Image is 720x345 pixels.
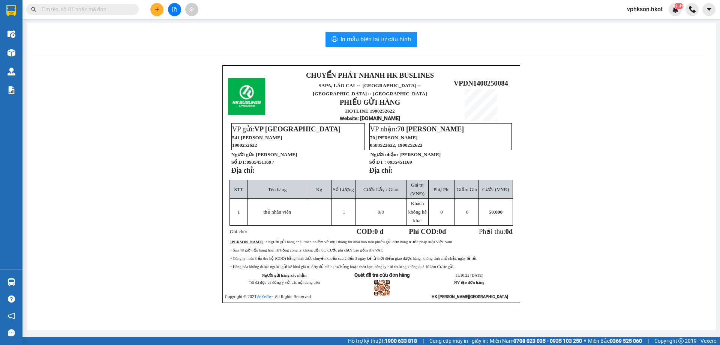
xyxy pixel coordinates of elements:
button: caret-down [702,3,715,16]
strong: 0369 525 060 [610,338,642,344]
span: ⚪️ [584,339,586,342]
span: [PERSON_NAME] [399,152,441,157]
span: 1 [343,209,345,215]
strong: Địa chỉ: [369,166,393,174]
strong: Phí COD: đ [409,227,446,235]
span: plus [154,7,160,12]
strong: : [DOMAIN_NAME] [340,115,400,121]
span: Số Lượng [333,187,354,192]
span: /0 [378,209,384,215]
span: Phải thu: [479,227,513,235]
span: printer [331,36,337,43]
img: phone-icon [689,6,696,13]
sup: NaN [674,3,683,9]
span: [PERSON_NAME] [256,152,297,157]
span: 0935451169 [387,159,412,165]
span: search [31,7,36,12]
span: Hỗ trợ kỹ thuật: [348,337,417,345]
span: • Công ty hoàn tiền thu hộ (COD) bằng hình thức chuyển khoản sau 2 đến 3 ngày kể từ thời điểm gia... [230,256,477,261]
span: Tôi đã đọc và đồng ý với các nội dung trên [249,280,320,285]
span: VP [GEOGRAPHIC_DATA] [254,125,340,133]
strong: HK [PERSON_NAME][GEOGRAPHIC_DATA] [432,294,508,299]
span: Copyright © 2021 – All Rights Reserved [225,294,311,299]
strong: Người gửi: [231,152,255,157]
img: warehouse-icon [7,278,15,286]
strong: NV tạo đơn hàng [454,280,484,285]
span: Kg [316,187,322,192]
span: 0588522622, 1900252622 [370,142,423,148]
span: 0 đ [374,227,383,235]
span: ↔ [GEOGRAPHIC_DATA] [367,91,427,96]
span: 0 [378,209,380,215]
img: solution-icon [7,86,15,94]
span: 70 [PERSON_NAME] [370,135,418,140]
span: 0 [466,209,469,215]
img: logo [228,78,265,115]
span: Giảm Giá [456,187,477,192]
span: : • Người gửi hàng chịu trách nhiệm về mọi thông tin khai báo trên phiếu gửi đơn hàng trước pháp ... [230,240,452,244]
img: warehouse-icon [7,49,15,57]
img: logo-vxr [6,5,16,16]
strong: 0708 023 035 - 0935 103 250 [513,338,582,344]
span: In mẫu biên lai tự cấu hình [340,35,411,44]
img: warehouse-icon [7,68,15,75]
span: Cước Lấy / Giao [363,187,398,192]
span: 1900252622 [232,142,257,148]
span: vphkson.hkot [621,5,669,14]
input: Tìm tên, số ĐT hoặc mã đơn [41,5,130,14]
strong: 1900 633 818 [385,338,417,344]
strong: Quét để tra cứu đơn hàng [354,272,409,278]
span: Giá trị (VNĐ) [410,182,424,196]
span: Cung cấp máy in - giấy in: [429,337,488,345]
span: Phụ Phí [433,187,450,192]
span: question-circle [8,295,15,303]
span: 0 [440,209,443,215]
span: | [648,337,649,345]
span: | [423,337,424,345]
span: Miền Bắc [588,337,642,345]
span: Cước (VNĐ) [482,187,509,192]
span: STT [234,187,243,192]
span: Tên hàng [268,187,286,192]
span: Website [340,116,357,121]
span: 1 [237,209,240,215]
span: caret-down [706,6,712,13]
span: VP gửi: [232,125,340,133]
strong: Số ĐT : [369,159,386,165]
a: VeXeRe [256,294,271,299]
span: file-add [172,7,177,12]
span: notification [8,312,15,319]
span: VP nhận: [370,125,464,133]
span: 70 [PERSON_NAME] [397,125,464,133]
strong: Số ĐT: [231,159,274,165]
span: Ghi chú: [230,229,247,234]
strong: CHUYỂN PHÁT NHANH HK BUSLINES [306,71,434,79]
span: 0935451169 / [246,159,274,165]
button: aim [185,3,198,16]
span: thẻ nhân viên [263,209,291,215]
strong: Người gửi hàng xác nhận [262,273,307,277]
span: 0 [505,227,508,235]
strong: PHIẾU GỬI HÀNG [340,98,400,106]
span: SAPA, LÀO CAI ↔ [GEOGRAPHIC_DATA] [313,83,427,96]
button: plus [150,3,163,16]
img: warehouse-icon [7,30,15,38]
strong: Người nhận: [370,152,398,157]
span: VPDN1408250084 [454,79,508,87]
span: copyright [678,338,684,343]
span: 11:10:22 [DATE] [455,273,483,277]
span: 541 [PERSON_NAME] [232,135,282,140]
span: đ [509,227,513,235]
strong: COD: [357,227,384,235]
span: message [8,329,15,336]
span: 0 [439,227,442,235]
strong: HOTLINE 1900252622 [345,108,394,114]
span: Khách không kê khai [408,200,426,223]
span: Miền Nam [490,337,582,345]
span: ↔ [GEOGRAPHIC_DATA] [313,83,427,96]
span: aim [189,7,194,12]
span: • Sau 48 giờ nếu hàng hóa hư hỏng công ty không đền bù, Cước phí chưa bao gồm 8% VAT. [230,248,383,252]
strong: [PERSON_NAME] [230,240,263,244]
button: printerIn mẫu biên lai tự cấu hình [325,32,417,47]
strong: Địa chỉ: [231,166,255,174]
